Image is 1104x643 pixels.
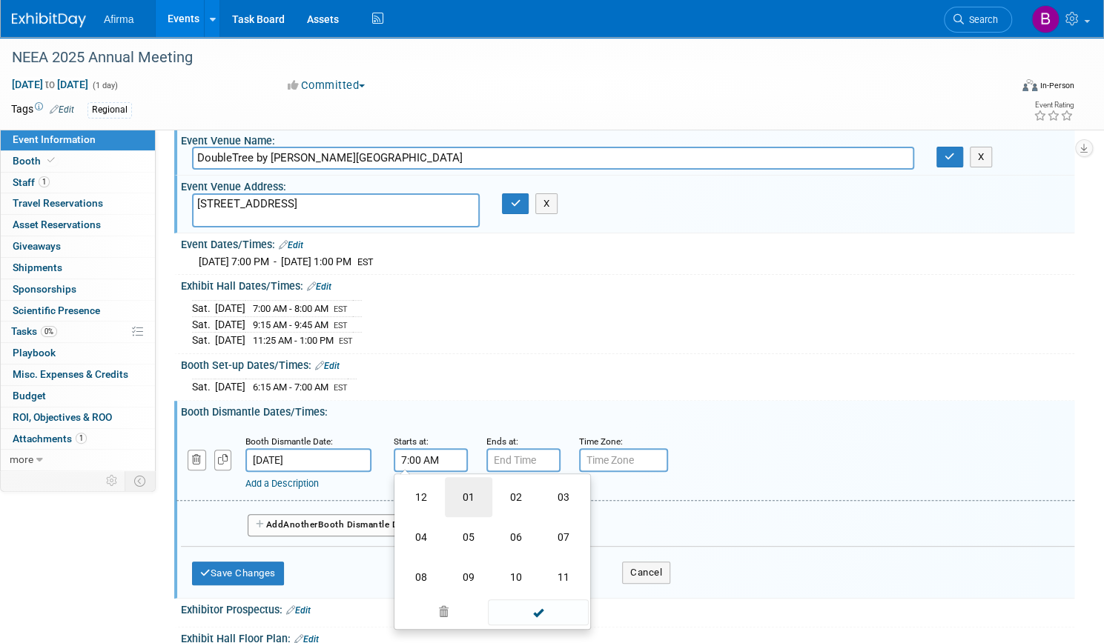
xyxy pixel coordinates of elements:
[192,300,215,316] td: Sat.
[192,333,215,348] td: Sat.
[357,256,374,267] span: EST
[11,325,57,337] span: Tasks
[397,602,489,623] a: Clear selection
[1022,79,1037,91] img: Format-Inperson.png
[1,173,155,193] a: Staff1
[13,219,101,230] span: Asset Reservations
[579,448,668,472] input: Time Zone
[1,386,155,407] a: Budget
[535,193,558,214] button: X
[181,176,1074,194] div: Event Venue Address:
[91,81,118,90] span: (1 day)
[579,436,623,447] small: Time Zone:
[13,390,46,402] span: Budget
[181,275,1074,294] div: Exhibit Hall Dates/Times:
[215,316,245,333] td: [DATE]
[7,44,984,71] div: NEEA 2025 Annual Meeting
[1,215,155,236] a: Asset Reservations
[397,477,445,517] td: 12
[1,236,155,257] a: Giveaways
[125,471,156,490] td: Toggle Event Tabs
[50,104,74,115] a: Edit
[492,557,540,597] td: 10
[13,433,87,444] span: Attachments
[445,477,492,517] td: 01
[1,258,155,279] a: Shipments
[215,379,245,395] td: [DATE]
[1,364,155,385] a: Misc. Expenses & Credits
[1034,101,1074,109] div: Event Rating
[540,517,587,557] td: 07
[1031,5,1060,33] img: Barbara Anagnos
[13,261,62,273] span: Shipments
[10,453,33,465] span: more
[13,176,50,188] span: Staff
[43,79,57,90] span: to
[13,347,56,359] span: Playbook
[334,304,348,314] span: EST
[1,450,155,470] a: more
[487,603,589,624] a: Done
[282,78,371,93] button: Committed
[1,343,155,364] a: Playbook
[540,557,587,597] td: 11
[486,436,518,447] small: Ends at:
[445,557,492,597] td: 09
[11,101,74,119] td: Tags
[104,13,133,25] span: Afirma
[39,176,50,187] span: 1
[47,156,55,164] i: Booth reservation complete
[12,13,86,27] img: ExhibitDay
[13,155,58,167] span: Booth
[1,279,155,300] a: Sponsorships
[492,517,540,557] td: 06
[339,336,353,346] span: EST
[1,407,155,428] a: ROI, Objectives & ROO
[11,78,89,91] span: [DATE] [DATE]
[315,361,340,371] a: Edit
[944,7,1012,33] a: Search
[181,130,1074,148] div: Event Venue Name:
[492,477,540,517] td: 02
[286,605,311,616] a: Edit
[334,383,348,393] span: EST
[486,448,561,472] input: End Time
[248,514,420,536] button: AddAnotherBooth Dismantle Date
[334,321,348,330] span: EST
[13,368,128,380] span: Misc. Expenses & Credits
[192,379,215,395] td: Sat.
[245,478,319,489] a: Add a Description
[245,436,333,447] small: Booth Dismantle Date:
[394,436,429,447] small: Starts at:
[283,519,318,530] span: Another
[13,304,100,316] span: Scientific Presence
[253,319,328,330] span: 9:15 AM - 9:45 AM
[245,448,371,472] input: Date
[99,471,125,490] td: Personalize Event Tab Strip
[445,517,492,557] td: 05
[76,433,87,444] span: 1
[622,562,670,584] button: Cancel
[964,14,998,25] span: Search
[181,233,1074,253] div: Event Dates/Times:
[1,301,155,321] a: Scientific Presence
[181,354,1074,373] div: Booth Set-up Dates/Times:
[540,477,587,517] td: 03
[394,448,468,472] input: Start Time
[13,283,76,295] span: Sponsorships
[1,151,155,172] a: Booth
[215,300,245,316] td: [DATE]
[279,240,303,250] a: Edit
[199,256,351,267] span: [DATE] 7:00 PM - [DATE] 1:00 PM
[13,133,96,145] span: Event Information
[13,240,61,252] span: Giveaways
[1,130,155,150] a: Event Information
[916,77,1074,99] div: Event Format
[253,382,328,393] span: 6:15 AM - 7:00 AM
[13,197,103,209] span: Travel Reservations
[307,281,331,292] a: Edit
[41,326,57,337] span: 0%
[215,333,245,348] td: [DATE]
[181,401,1074,419] div: Booth Dismantle Dates/Times:
[1,193,155,214] a: Travel Reservations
